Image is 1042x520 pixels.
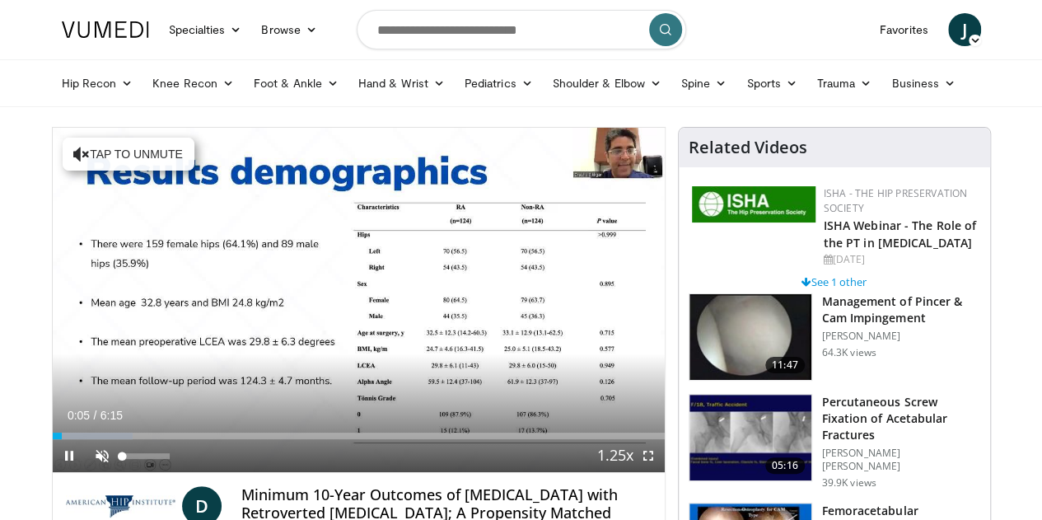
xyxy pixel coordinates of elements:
a: Sports [736,67,807,100]
a: ISHA Webinar - The Role of the PT in [MEDICAL_DATA] [824,218,977,251]
span: 11:47 [765,357,805,373]
img: a9f71565-a949-43e5-a8b1-6790787a27eb.jpg.150x105_q85_autocrop_double_scale_upscale_version-0.2.jpg [692,186,815,223]
a: Foot & Ankle [244,67,348,100]
a: Favorites [870,13,938,46]
a: Browse [251,13,327,46]
div: [DATE] [824,252,977,267]
a: Spine [671,67,736,100]
button: Pause [53,439,86,472]
div: Volume Level [123,453,170,459]
a: Pediatrics [455,67,543,100]
span: / [94,409,97,422]
p: 64.3K views [822,346,876,359]
button: Fullscreen [632,439,665,472]
button: Unmute [86,439,119,472]
button: Playback Rate [599,439,632,472]
h3: Percutaneous Screw Fixation of Acetabular Fractures [822,394,980,443]
img: VuMedi Logo [62,21,149,38]
a: 11:47 Management of Pincer & Cam Impingement [PERSON_NAME] 64.3K views [689,293,980,381]
a: ISHA - The Hip Preservation Society [824,186,968,215]
a: Shoulder & Elbow [543,67,671,100]
video-js: Video Player [53,128,665,473]
a: J [948,13,981,46]
a: See 1 other [801,274,867,289]
span: 05:16 [765,457,805,474]
h4: Related Videos [689,138,807,157]
a: Hand & Wrist [348,67,455,100]
p: [PERSON_NAME] [822,330,980,343]
img: 134112_0000_1.png.150x105_q85_crop-smart_upscale.jpg [689,395,811,480]
span: 0:05 [68,409,90,422]
div: Progress Bar [53,433,665,439]
a: Specialties [159,13,252,46]
a: 05:16 Percutaneous Screw Fixation of Acetabular Fractures [PERSON_NAME] [PERSON_NAME] 39.9K views [689,394,980,490]
a: Hip Recon [52,67,143,100]
p: 39.9K views [822,476,876,490]
a: Business [881,67,965,100]
a: Knee Recon [143,67,244,100]
button: Tap to unmute [63,138,194,171]
img: 38483_0000_3.png.150x105_q85_crop-smart_upscale.jpg [689,294,811,380]
span: 6:15 [100,409,123,422]
h3: Management of Pincer & Cam Impingement [822,293,980,326]
p: [PERSON_NAME] [PERSON_NAME] [822,447,980,473]
input: Search topics, interventions [357,10,686,49]
a: Trauma [807,67,882,100]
